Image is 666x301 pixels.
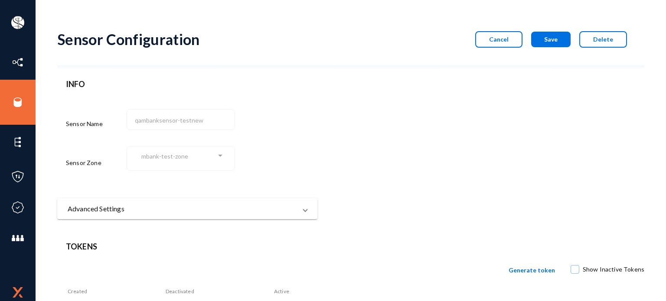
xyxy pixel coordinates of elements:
[11,56,24,69] img: icon-inventory.svg
[11,232,24,245] img: icon-members.svg
[66,241,636,252] header: Tokens
[66,107,127,140] div: Sensor Name
[593,36,613,43] span: Delete
[544,36,558,43] span: Save
[467,36,522,43] a: Cancel
[141,152,188,160] span: mbank-test-zone
[489,36,509,43] span: Cancel
[66,78,309,90] header: INFO
[11,201,24,214] img: icon-compliance.svg
[68,204,297,214] mat-panel-title: Advanced Settings
[531,32,571,47] button: Save
[509,266,555,274] span: Generate token
[66,145,127,181] div: Sensor Zone
[11,16,24,29] img: ACg8ocIa8OWj5FIzaB8MU-JIbNDt0RWcUDl_eQ0ZyYxN7rWYZ1uJfn9p=s96-c
[11,96,24,109] img: icon-sources.svg
[11,136,24,149] img: icon-elements.svg
[583,263,644,276] span: Show Inactive Tokens
[57,30,200,48] div: Sensor Configuration
[135,117,231,124] input: Name
[502,261,562,279] button: Generate token
[475,31,522,48] button: Cancel
[57,198,317,219] mat-expansion-panel-header: Advanced Settings
[11,170,24,183] img: icon-policies.svg
[579,31,627,48] button: Delete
